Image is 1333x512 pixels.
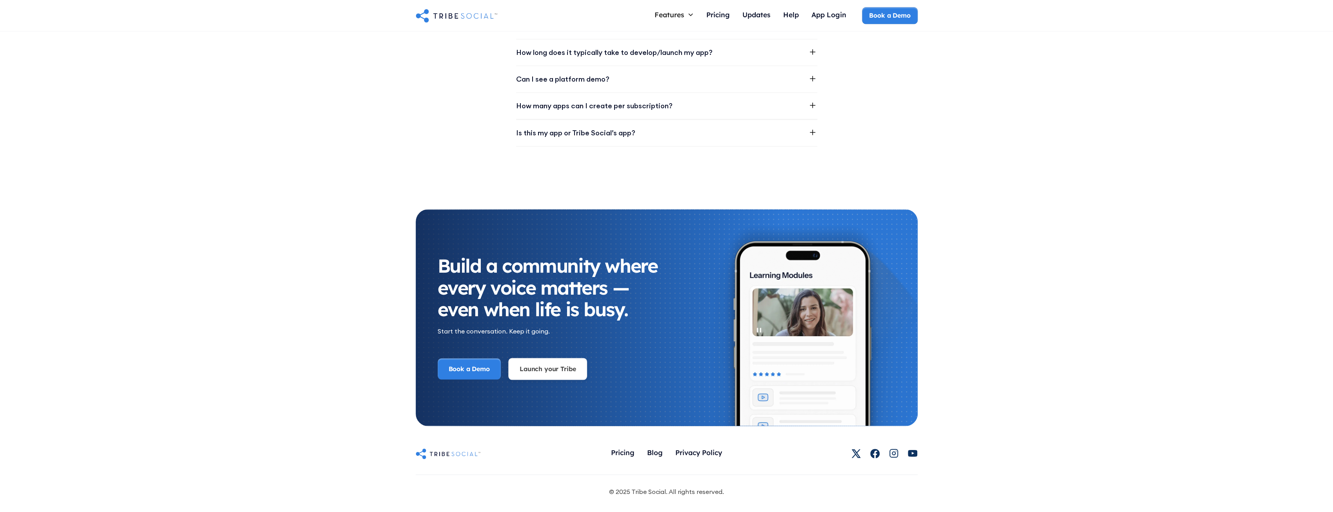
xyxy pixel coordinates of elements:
[516,128,635,138] div: Is this my app or Tribe Social’s app?
[641,445,669,462] a: Blog
[516,100,673,111] div: How many apps can I create per subscription?
[742,10,771,19] div: Updates
[700,7,736,24] a: Pricing
[777,7,805,24] a: Help
[416,447,481,460] img: Untitled UI logotext
[655,10,684,19] div: Features
[516,74,609,84] div: Can I see a platform demo?
[706,10,730,19] div: Pricing
[416,447,482,460] a: Untitled UI logotext
[669,445,728,462] a: Privacy Policy
[516,47,713,58] div: How long does it typically take to develop/launch my app?
[862,7,917,24] a: Book a Demo
[736,7,777,24] a: Updates
[805,7,853,24] a: App Login
[648,7,700,22] div: Features
[611,448,635,457] div: Pricing
[811,10,846,19] div: App Login
[438,358,501,379] a: Book a Demo
[783,10,799,19] div: Help
[438,326,563,336] p: Start the conversation. Keep it going.
[416,7,497,23] a: home
[508,358,587,380] a: Launch your Tribe
[438,255,673,320] h2: Build a community where every voice matters — even when life is busy.
[609,487,724,496] div: © 2025 Tribe Social. All rights reserved.
[647,448,663,457] div: Blog
[675,448,722,457] div: Privacy Policy
[605,445,641,462] a: Pricing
